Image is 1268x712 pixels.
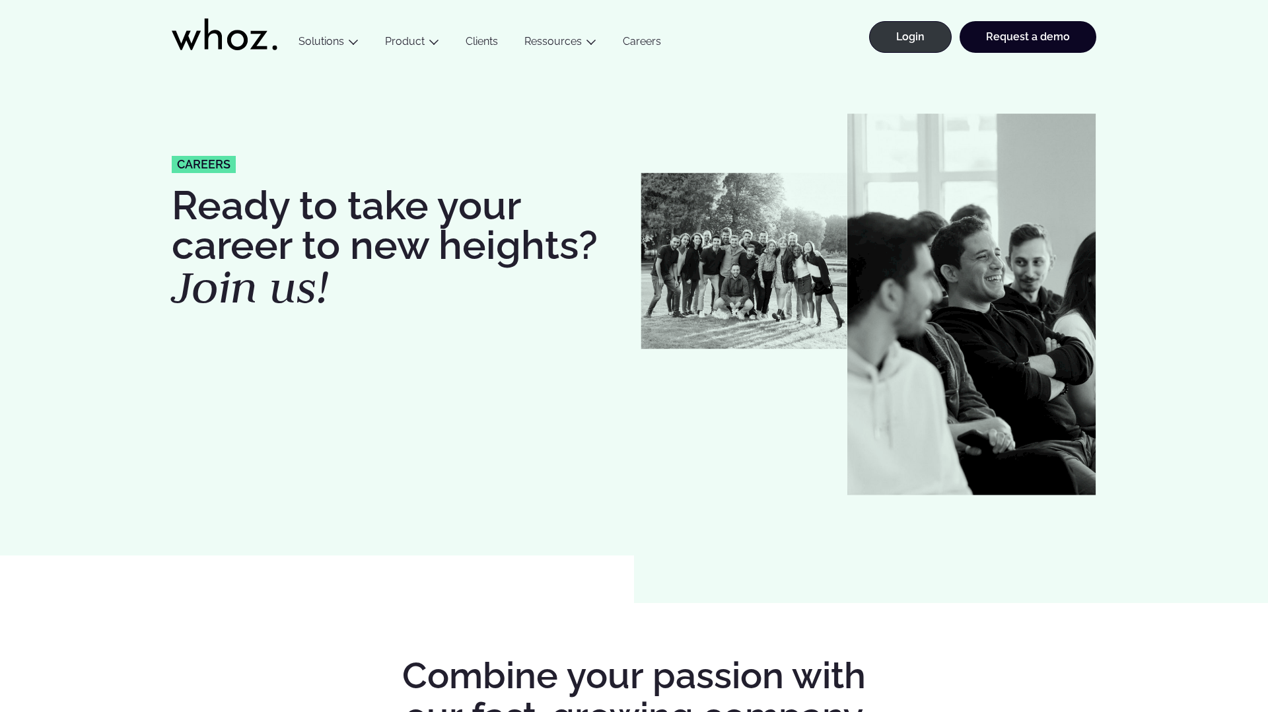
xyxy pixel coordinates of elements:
[177,159,230,170] span: careers
[524,35,582,48] a: Ressources
[610,35,674,53] a: Careers
[641,173,847,349] img: Whozzies-Team-Revenue
[869,21,952,53] a: Login
[172,258,329,316] em: Join us!
[385,35,425,48] a: Product
[172,186,627,310] h1: Ready to take your career to new heights?
[452,35,511,53] a: Clients
[285,35,372,53] button: Solutions
[372,35,452,53] button: Product
[511,35,610,53] button: Ressources
[960,21,1096,53] a: Request a demo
